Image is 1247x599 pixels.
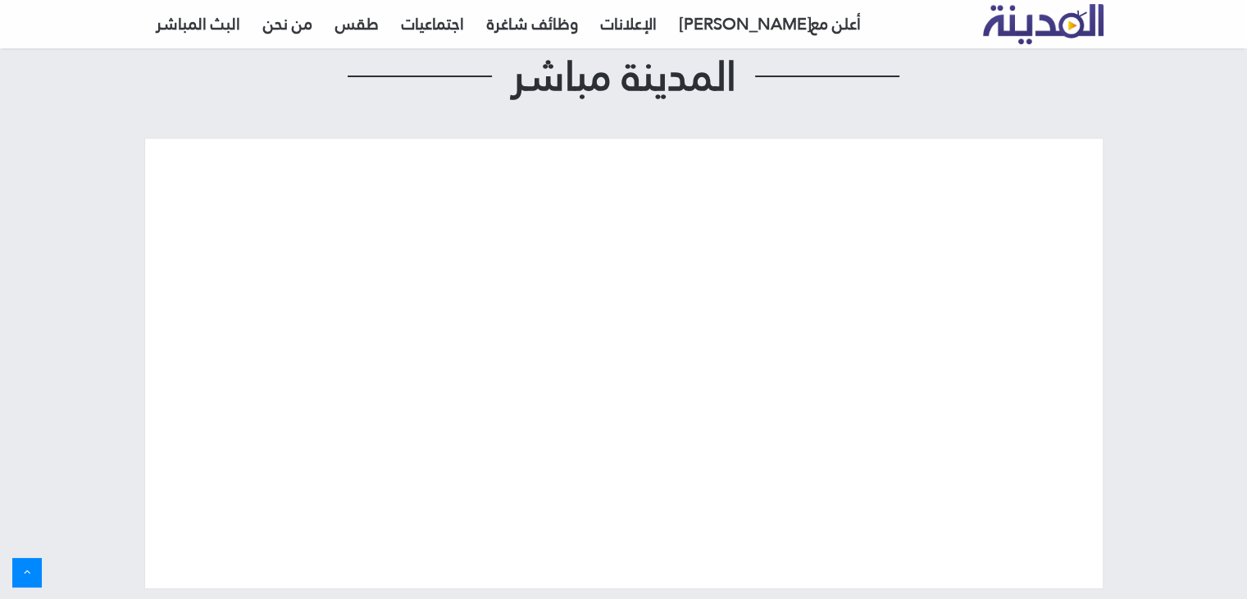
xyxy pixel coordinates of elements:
img: تلفزيون المدينة [983,4,1104,44]
a: تلفزيون المدينة [983,5,1104,45]
span: المدينة مباشر [492,56,756,97]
